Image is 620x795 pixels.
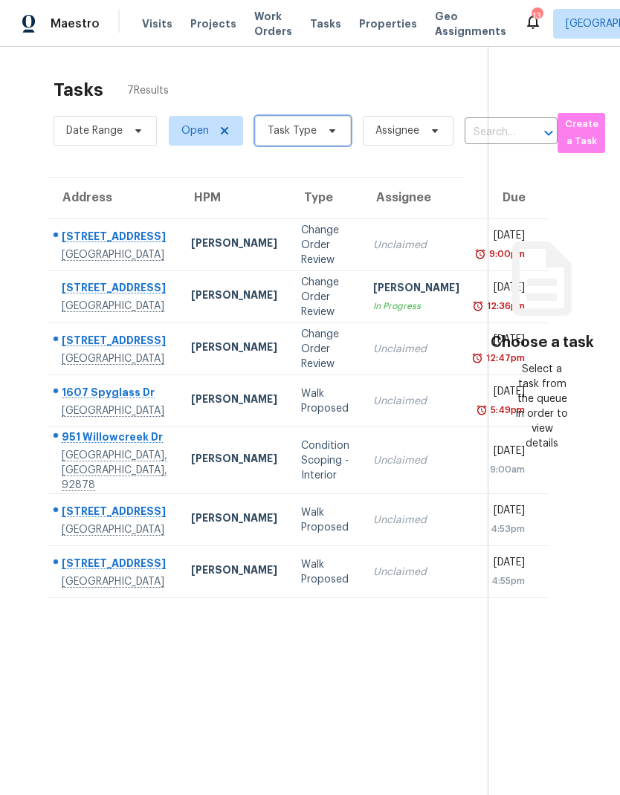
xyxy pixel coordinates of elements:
div: [PERSON_NAME] [191,451,277,470]
div: [PERSON_NAME] [373,280,459,299]
span: Create a Task [565,116,598,150]
div: [DATE] [483,384,525,403]
div: [DATE] [483,280,525,299]
div: [DATE] [483,555,525,574]
span: Assignee [375,123,419,138]
div: Unclaimed [373,394,459,409]
div: 4:55pm [483,574,525,588]
div: [PERSON_NAME] [191,340,277,358]
img: Overdue Alarm Icon [471,351,483,366]
div: 12:36pm [484,299,525,314]
span: Task Type [268,123,317,138]
img: Overdue Alarm Icon [474,247,486,262]
div: Condition Scoping - Interior [301,438,349,483]
th: Address [48,178,179,219]
div: Change Order Review [301,327,349,371]
div: [DATE] [483,444,525,462]
div: Unclaimed [373,565,459,580]
div: [PERSON_NAME] [191,288,277,306]
span: Tasks [310,19,341,29]
span: Date Range [66,123,123,138]
button: Open [538,123,559,143]
div: 13 [532,9,542,24]
div: Unclaimed [373,238,459,253]
div: 9:00pm [486,247,525,262]
div: Select a task from the queue in order to view details [515,362,569,451]
span: Projects [190,16,236,31]
div: Change Order Review [301,275,349,319]
th: Type [289,178,361,219]
div: [PERSON_NAME] [191,236,277,254]
div: Walk Proposed [301,505,349,535]
input: Search by address [465,121,516,144]
div: [PERSON_NAME] [191,510,277,529]
th: HPM [179,178,289,219]
div: [PERSON_NAME] [191,392,277,410]
span: Work Orders [254,9,292,39]
div: Walk Proposed [301,557,349,587]
h2: Tasks [54,82,103,97]
span: Maestro [51,16,100,31]
img: Overdue Alarm Icon [476,403,488,418]
th: Assignee [361,178,471,219]
div: Change Order Review [301,223,349,267]
div: 4:53pm [483,522,525,536]
div: [DATE] [483,332,525,351]
span: Properties [359,16,417,31]
div: Unclaimed [373,453,459,468]
span: Open [181,123,209,138]
span: Geo Assignments [435,9,506,39]
img: Overdue Alarm Icon [472,299,484,314]
h3: Choose a task [491,335,594,350]
div: Unclaimed [373,342,459,357]
div: [DATE] [483,228,525,247]
th: Due [471,178,548,219]
button: Create a Task [558,113,605,153]
div: Walk Proposed [301,386,349,416]
div: [PERSON_NAME] [191,562,277,581]
div: Unclaimed [373,513,459,528]
div: 12:47pm [483,351,525,366]
span: 7 Results [127,83,169,98]
div: [DATE] [483,503,525,522]
span: Visits [142,16,172,31]
div: 9:00am [483,462,525,477]
div: In Progress [373,299,459,314]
